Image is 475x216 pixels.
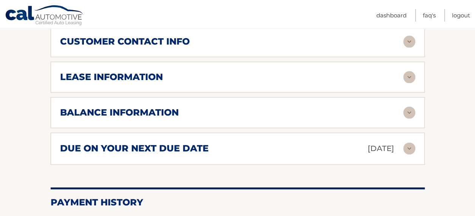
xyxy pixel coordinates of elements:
[5,5,84,27] a: Cal Automotive
[403,142,415,154] img: accordion-rest.svg
[51,197,425,208] h2: Payment History
[376,9,407,22] a: Dashboard
[452,9,470,22] a: Logout
[60,36,190,47] h2: customer contact info
[60,71,163,83] h2: lease information
[403,71,415,83] img: accordion-rest.svg
[403,106,415,119] img: accordion-rest.svg
[423,9,436,22] a: FAQ's
[403,35,415,48] img: accordion-rest.svg
[368,142,394,155] p: [DATE]
[60,107,179,118] h2: balance information
[60,143,209,154] h2: due on your next due date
